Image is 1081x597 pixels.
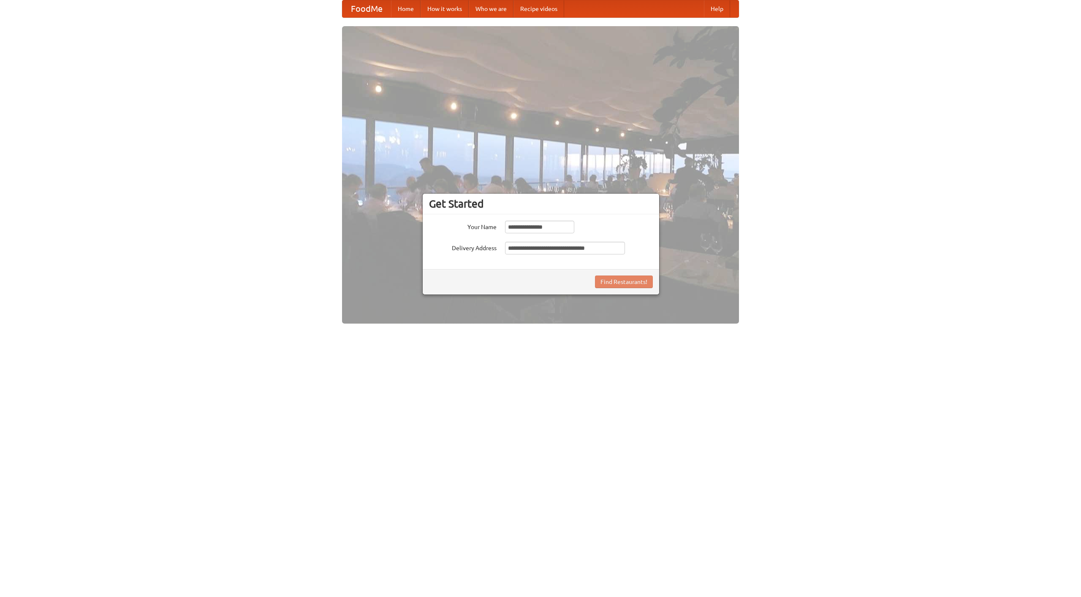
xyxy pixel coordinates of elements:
a: FoodMe [342,0,391,17]
a: How it works [421,0,469,17]
a: Who we are [469,0,513,17]
a: Recipe videos [513,0,564,17]
button: Find Restaurants! [595,276,653,288]
label: Delivery Address [429,242,497,252]
h3: Get Started [429,197,653,210]
a: Home [391,0,421,17]
a: Help [704,0,730,17]
label: Your Name [429,221,497,231]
